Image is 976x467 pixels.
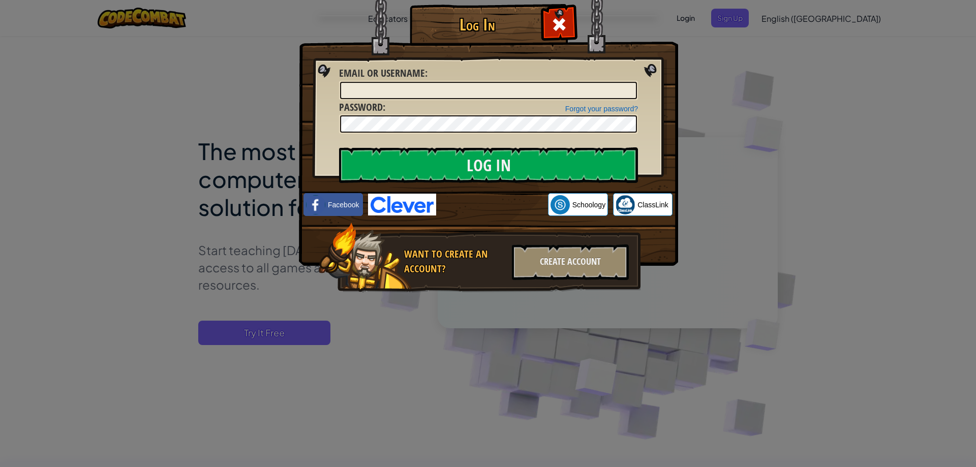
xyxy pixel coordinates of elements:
span: Password [339,100,383,114]
div: Want to create an account? [404,247,506,276]
img: clever-logo-blue.png [368,194,436,215]
iframe: Sign in with Google Button [436,194,548,216]
span: Schoology [572,200,605,210]
span: Email or Username [339,66,425,80]
a: Forgot your password? [565,105,638,113]
h1: Log In [412,16,542,34]
label: : [339,100,385,115]
img: classlink-logo-small.png [616,195,635,214]
span: Facebook [328,200,359,210]
img: facebook_small.png [306,195,325,214]
input: Log In [339,147,638,183]
div: Create Account [512,244,629,280]
span: ClassLink [637,200,668,210]
label: : [339,66,428,81]
img: schoology.png [551,195,570,214]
